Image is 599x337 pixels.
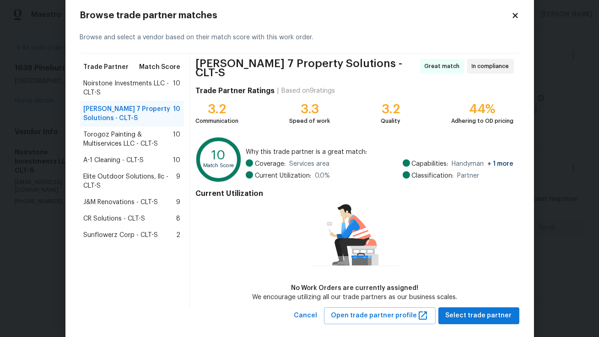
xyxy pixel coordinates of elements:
span: Services area [289,159,329,168]
span: [PERSON_NAME] 7 Property Solutions - CLT-S [84,105,173,123]
span: Coverage: [255,159,286,168]
span: 0.0 % [315,171,330,180]
text: 10 [212,149,226,162]
span: 10 [173,105,180,123]
span: Trade Partner [84,63,129,72]
div: | [275,86,281,95]
span: Elite Outdoor Solutions, llc - CLT-S [84,172,177,190]
span: 9 [176,172,180,190]
span: Great match [425,62,464,71]
span: Match Score [139,63,180,72]
h4: Trade Partner Ratings [195,86,275,95]
span: Cancel [294,310,318,321]
div: No Work Orders are currently assigned! [252,284,457,293]
div: Adhering to OD pricing [452,116,514,126]
span: 2 [176,231,180,240]
span: Torogoz Painting & Multiservices LLC - CLT-S [84,130,173,148]
button: Select trade partner [438,307,519,324]
span: [PERSON_NAME] 7 Property Solutions - CLT-S [195,59,417,77]
div: We encourage utilizing all our trade partners as our business scales. [252,293,457,302]
div: Browse and select a vendor based on their match score with this work order. [80,22,519,53]
div: 44% [452,105,514,114]
div: Communication [195,116,238,126]
span: Sunflowerz Corp - CLT-S [84,231,158,240]
span: J&M Renovations - CLT-S [84,198,158,207]
span: Noirstone Investments LLC - CLT-S [84,79,173,97]
text: Match Score [204,163,234,168]
span: In compliance [472,62,513,71]
span: Capabilities: [412,159,448,168]
span: Why this trade partner is a great match: [246,147,514,157]
span: Handyman [452,159,514,168]
span: Select trade partner [446,310,512,321]
span: Open trade partner profile [331,310,428,321]
button: Cancel [291,307,321,324]
div: 3.3 [289,105,330,114]
div: 3.2 [381,105,400,114]
span: 10 [173,79,180,97]
span: Partner [458,171,480,180]
div: Based on 9 ratings [281,86,335,95]
span: 8 [176,214,180,223]
span: 10 [173,156,180,165]
div: Quality [381,116,400,126]
span: CR Solutions - CLT-S [84,214,146,223]
h2: Browse trade partner matches [80,11,511,20]
span: A-1 Cleaning - CLT-S [84,156,144,165]
button: Open trade partner profile [324,307,436,324]
h4: Current Utilization [195,189,513,198]
span: Current Utilization: [255,171,311,180]
span: Classification: [412,171,454,180]
div: 3.2 [195,105,238,114]
span: 10 [173,130,180,148]
div: Speed of work [289,116,330,126]
span: 9 [176,198,180,207]
span: + 1 more [488,161,514,167]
